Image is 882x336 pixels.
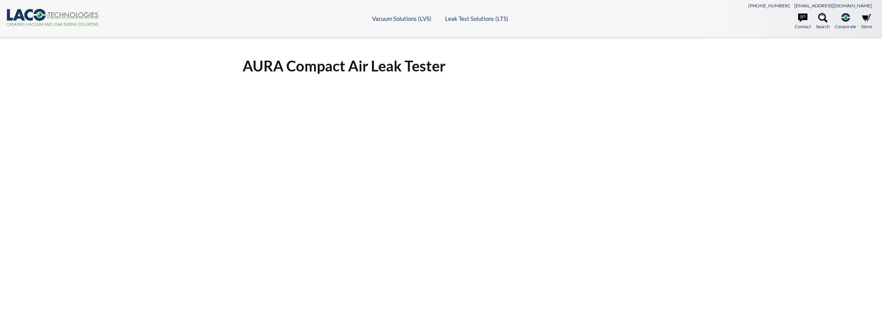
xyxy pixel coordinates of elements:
h1: AURA Compact Air Leak Tester [243,56,640,75]
a: [EMAIL_ADDRESS][DOMAIN_NAME] [794,3,872,8]
a: Search [816,13,830,30]
a: Leak Test Solutions (LTS) [445,15,508,22]
a: Vacuum Solutions (LVS) [372,15,432,22]
span: Corporate [835,23,856,30]
a: Contact [795,13,811,30]
a: Store [861,13,872,30]
a: [PHONE_NUMBER] [748,3,790,8]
